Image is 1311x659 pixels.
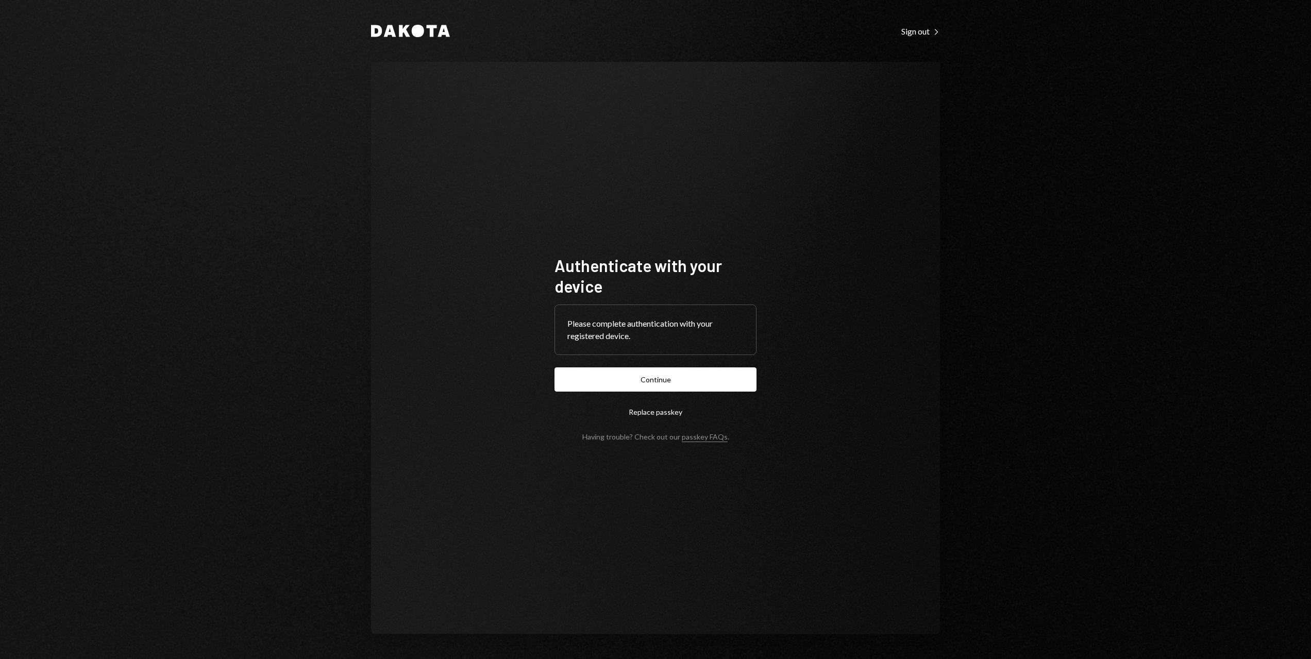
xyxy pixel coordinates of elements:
a: Sign out [901,25,940,37]
h1: Authenticate with your device [554,255,757,296]
button: Replace passkey [554,400,757,424]
div: Please complete authentication with your registered device. [567,317,744,342]
div: Having trouble? Check out our . [582,432,729,441]
div: Sign out [901,26,940,37]
button: Continue [554,367,757,392]
a: passkey FAQs [682,432,728,442]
